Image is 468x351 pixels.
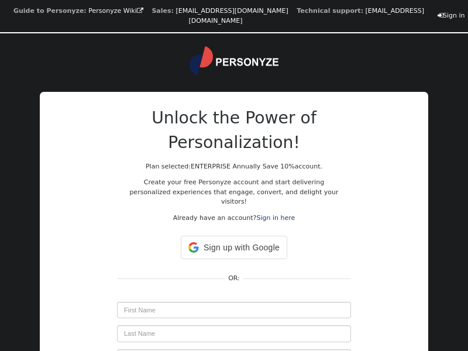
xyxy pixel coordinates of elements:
img: logo.svg [190,46,278,75]
a: Personyze Wiki [88,7,143,15]
p: Create your free Personyze account and start delivering personalized experiences that engage, con... [117,178,351,207]
p: Already have an account? [117,214,351,223]
span:  [137,8,143,14]
span: ENTERPRISE Annually Save 10% [191,163,295,170]
input: First Name [117,302,351,319]
b: Guide to Personyze: [13,7,87,15]
span: Sign up with Google [204,242,280,254]
span:  [438,12,443,19]
h2: Unlock the Power of Personalization! [117,106,351,156]
p: Plan selected: account. [117,162,351,172]
a: Sign in here [256,214,295,222]
div: OR: [225,274,244,284]
input: Last Name [117,325,351,342]
a: [EMAIL_ADDRESS][DOMAIN_NAME] [189,7,424,25]
b: Sales: [152,7,174,15]
div: Sign up with Google [181,236,287,259]
a: [EMAIL_ADDRESS][DOMAIN_NAME] [175,7,288,15]
a: Sign in [438,12,465,19]
b: Technical support: [297,7,363,15]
